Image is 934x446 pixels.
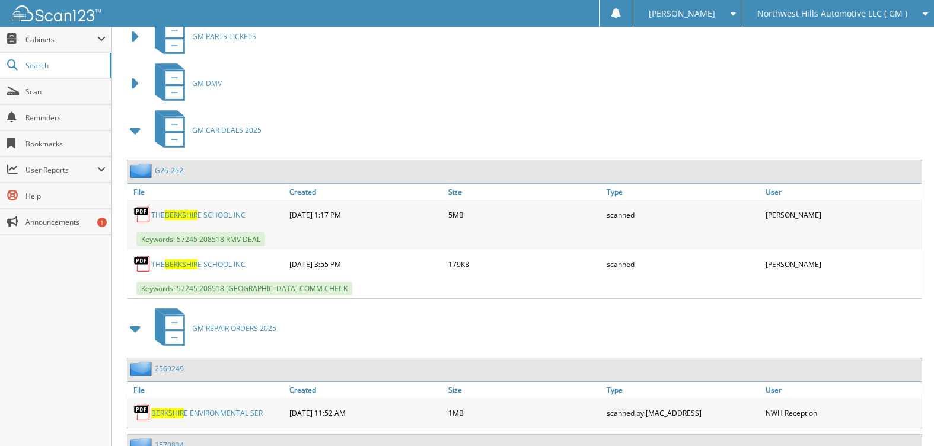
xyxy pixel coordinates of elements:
span: Announcements [25,217,106,227]
a: THEBERKSHIRE SCHOOL INC [151,210,246,220]
span: BERKSHIR [165,259,197,269]
img: folder2.png [130,361,155,376]
span: Bookmarks [25,139,106,149]
div: scanned [604,252,763,276]
a: Created [286,382,445,398]
a: GM DMV [148,60,222,107]
span: [PERSON_NAME] [649,10,715,17]
img: folder2.png [130,163,155,178]
span: Northwest Hills Automotive LLC ( GM ) [757,10,907,17]
div: 5MB [445,203,604,227]
div: NWH Reception [763,401,922,425]
div: [PERSON_NAME] [763,252,922,276]
div: scanned by [MAC_ADDRESS] [604,401,763,425]
a: BERKSHIRE ENVIRONMENTAL SER [151,408,263,418]
span: Help [25,191,106,201]
img: scan123-logo-white.svg [12,5,101,21]
a: Created [286,184,445,200]
a: User [763,184,922,200]
div: 1 [97,218,107,227]
span: Cabinets [25,34,97,44]
span: BERKSHIR [165,210,197,220]
img: PDF.png [133,255,151,273]
a: Size [445,184,604,200]
div: scanned [604,203,763,227]
img: PDF.png [133,206,151,224]
span: GM PARTS TICKETS [192,31,256,42]
span: BERKSHIR [151,408,184,418]
span: Keywords: 57245 208518 RMV DEAL [136,232,265,246]
a: 2569249 [155,364,184,374]
a: Size [445,382,604,398]
a: GM CAR DEALS 2025 [148,107,262,154]
span: User Reports [25,165,97,175]
div: [DATE] 11:52 AM [286,401,445,425]
span: GM DMV [192,78,222,88]
span: Search [25,60,104,71]
span: Reminders [25,113,106,123]
a: User [763,382,922,398]
a: File [127,382,286,398]
img: PDF.png [133,404,151,422]
span: GM REPAIR ORDERS 2025 [192,323,276,333]
a: GM PARTS TICKETS [148,13,256,60]
div: 1MB [445,401,604,425]
div: [PERSON_NAME] [763,203,922,227]
div: [DATE] 3:55 PM [286,252,445,276]
a: File [127,184,286,200]
a: THEBERKSHIRE SCHOOL INC [151,259,246,269]
span: GM CAR DEALS 2025 [192,125,262,135]
a: Type [604,382,763,398]
iframe: Chat Widget [875,389,934,446]
a: G25-252 [155,165,183,176]
a: GM REPAIR ORDERS 2025 [148,305,276,352]
div: 179KB [445,252,604,276]
span: Scan [25,87,106,97]
a: Type [604,184,763,200]
span: Keywords: 57245 208518 [GEOGRAPHIC_DATA] COMM CHECK [136,282,352,295]
div: [DATE] 1:17 PM [286,203,445,227]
